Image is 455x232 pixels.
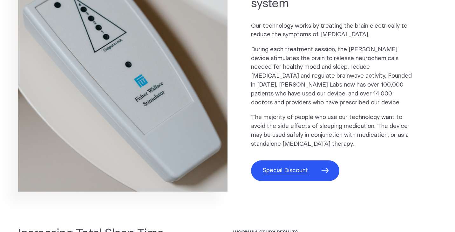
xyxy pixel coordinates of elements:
p: During each treatment session, the [PERSON_NAME] device stimulates the brain to release neurochem... [251,45,413,107]
p: Our technology works by treating the brain electrically to reduce the symptoms of [MEDICAL_DATA]. [251,22,413,39]
a: Special Discount [251,160,339,181]
p: The majority of people who use our technology want to avoid the side effects of sleeping medicati... [251,113,413,148]
span: Special Discount [263,166,308,175]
